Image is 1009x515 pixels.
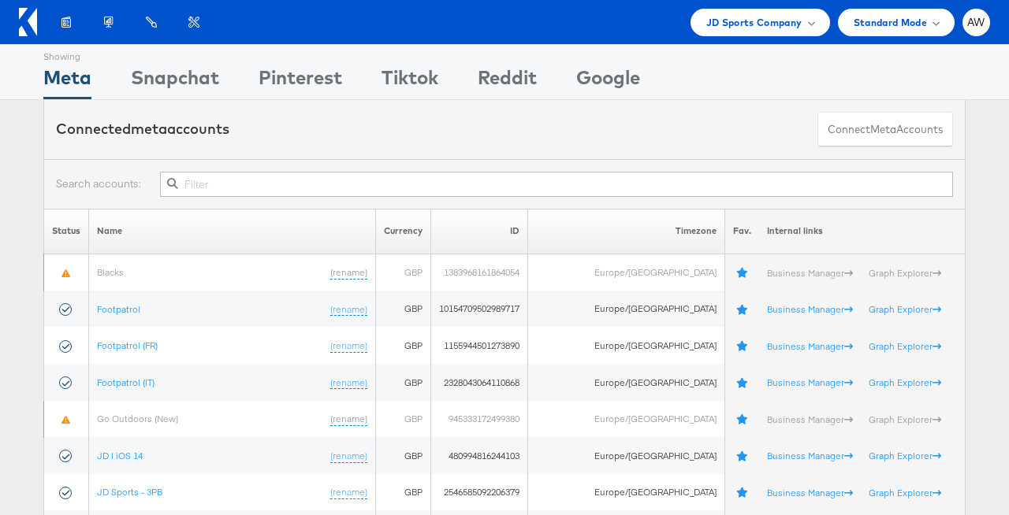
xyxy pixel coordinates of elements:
[44,209,89,254] th: Status
[431,437,528,474] td: 480994816244103
[869,339,941,351] a: Graph Explorer
[330,265,367,279] a: (rename)
[97,449,143,461] a: JD | iOS 14
[431,291,528,328] td: 10154709502989717
[431,364,528,401] td: 2328043064110868
[376,327,431,364] td: GBP
[330,449,367,462] a: (rename)
[97,376,155,387] a: Footpatrol (IT)
[431,401,528,438] td: 945333172499380
[967,17,985,28] span: AW
[767,486,853,498] a: Business Manager
[431,474,528,511] td: 2546585092206379
[869,449,941,461] a: Graph Explorer
[376,254,431,291] td: GBP
[528,327,724,364] td: Europe/[GEOGRAPHIC_DATA]
[131,120,167,138] span: meta
[431,327,528,364] td: 1155944501273890
[131,64,219,99] div: Snapchat
[97,486,162,498] a: JD Sports - 3PB
[854,14,927,31] span: Standard Mode
[97,412,178,424] a: Go Outdoors (New)
[528,209,724,254] th: Timezone
[56,119,229,139] div: Connected accounts
[431,209,528,254] th: ID
[376,437,431,474] td: GBP
[706,14,802,31] span: JD Sports Company
[869,486,941,498] a: Graph Explorer
[478,64,537,99] div: Reddit
[869,302,941,314] a: Graph Explorer
[869,413,941,424] a: Graph Explorer
[767,413,853,424] a: Business Manager
[43,45,91,64] div: Showing
[767,449,853,461] a: Business Manager
[89,209,376,254] th: Name
[767,302,853,314] a: Business Manager
[376,364,431,401] td: GBP
[97,302,140,314] a: Footpatrol
[97,265,124,277] a: Blacks
[376,291,431,328] td: GBP
[576,64,640,99] div: Google
[97,339,158,350] a: Footpatrol (FR)
[528,291,724,328] td: Europe/[GEOGRAPHIC_DATA]
[376,474,431,511] td: GBP
[869,376,941,387] a: Graph Explorer
[330,302,367,316] a: (rename)
[817,112,953,147] button: ConnectmetaAccounts
[43,64,91,99] div: Meta
[869,266,941,278] a: Graph Explorer
[767,376,853,387] a: Business Manager
[528,254,724,291] td: Europe/[GEOGRAPHIC_DATA]
[330,486,367,499] a: (rename)
[259,64,342,99] div: Pinterest
[528,364,724,401] td: Europe/[GEOGRAPHIC_DATA]
[528,474,724,511] td: Europe/[GEOGRAPHIC_DATA]
[767,266,853,278] a: Business Manager
[528,401,724,438] td: Europe/[GEOGRAPHIC_DATA]
[376,209,431,254] th: Currency
[431,254,528,291] td: 1383968161864054
[330,412,367,425] a: (rename)
[870,122,896,137] span: meta
[767,339,853,351] a: Business Manager
[330,339,367,352] a: (rename)
[528,437,724,474] td: Europe/[GEOGRAPHIC_DATA]
[382,64,438,99] div: Tiktok
[376,401,431,438] td: GBP
[330,376,367,389] a: (rename)
[160,172,953,197] input: Filter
